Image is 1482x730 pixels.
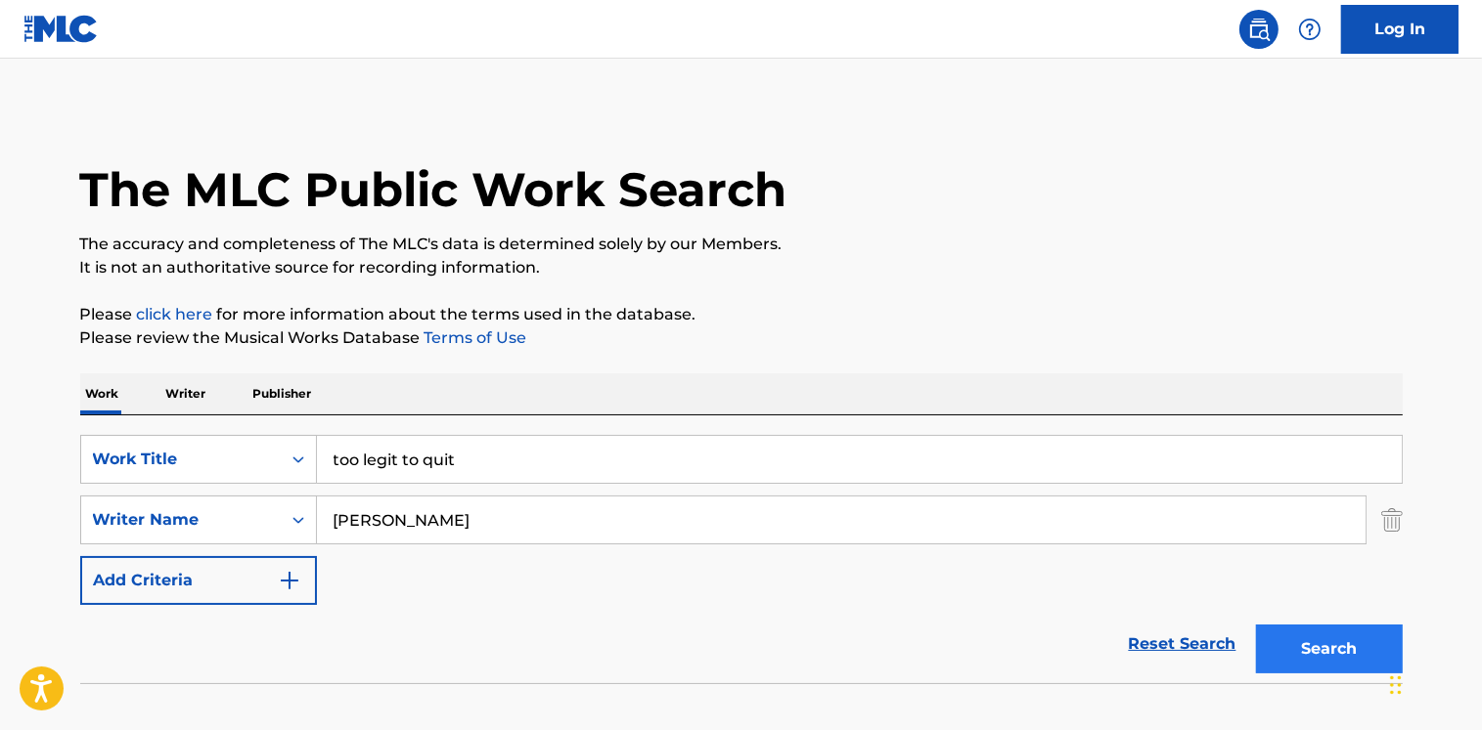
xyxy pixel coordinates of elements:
iframe: Chat Widget [1384,636,1482,730]
div: Writer Name [93,508,269,532]
img: 9d2ae6d4665cec9f34b9.svg [278,569,301,592]
img: Delete Criterion [1381,495,1403,544]
a: Log In [1341,5,1459,54]
a: Public Search [1239,10,1279,49]
img: search [1247,18,1271,41]
button: Search [1256,624,1403,673]
p: Please review the Musical Works Database [80,326,1403,350]
p: The accuracy and completeness of The MLC's data is determined solely by our Members. [80,233,1403,256]
div: Work Title [93,448,269,471]
img: MLC Logo [23,15,99,43]
p: Publisher [247,373,318,414]
p: It is not an authoritative source for recording information. [80,256,1403,279]
p: Writer [160,373,212,414]
h1: The MLC Public Work Search [80,160,787,219]
button: Add Criteria [80,556,317,605]
a: Terms of Use [421,328,527,347]
img: help [1298,18,1322,41]
div: Help [1290,10,1329,49]
form: Search Form [80,435,1403,683]
p: Please for more information about the terms used in the database. [80,303,1403,326]
div: Drag [1390,656,1402,714]
p: Work [80,373,125,414]
a: Reset Search [1119,623,1246,666]
a: click here [137,305,213,323]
